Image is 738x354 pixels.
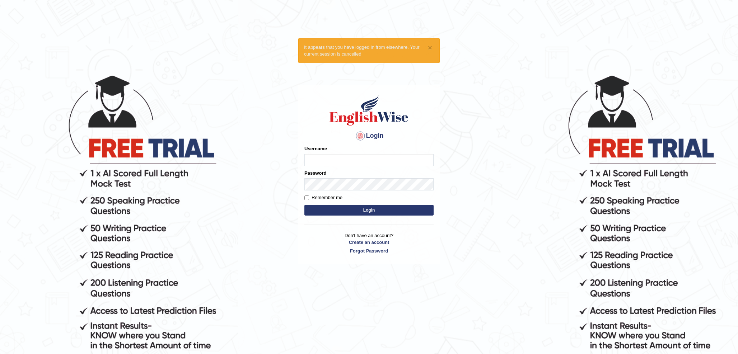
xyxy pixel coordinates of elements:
[328,94,410,127] img: Logo of English Wise sign in for intelligent practice with AI
[304,195,309,200] input: Remember me
[304,247,434,254] a: Forgot Password
[298,38,440,63] div: It appears that you have logged in from elsewhere. Your current session is cancelled
[304,239,434,246] a: Create an account
[304,145,327,152] label: Username
[428,44,432,51] button: ×
[304,232,434,254] p: Don't have an account?
[304,170,326,176] label: Password
[304,130,434,142] h4: Login
[304,194,342,201] label: Remember me
[304,205,434,216] button: Login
